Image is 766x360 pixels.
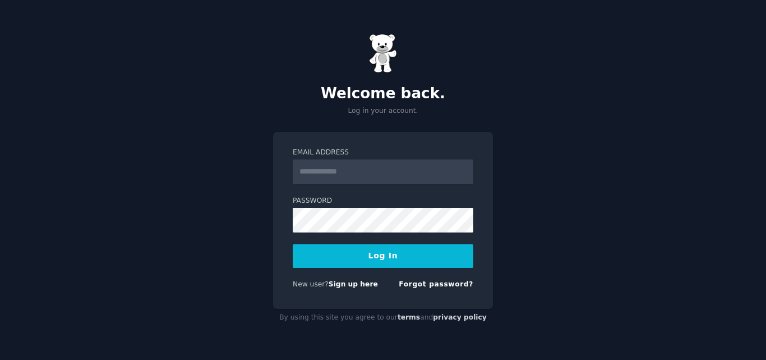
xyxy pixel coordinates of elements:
a: terms [398,313,420,321]
label: Password [293,196,473,206]
a: Forgot password? [399,280,473,288]
label: Email Address [293,148,473,158]
button: Log In [293,244,473,268]
a: Sign up here [329,280,378,288]
a: privacy policy [433,313,487,321]
img: Gummy Bear [369,34,397,73]
div: By using this site you agree to our and [273,309,493,327]
span: New user? [293,280,329,288]
h2: Welcome back. [273,85,493,103]
p: Log in your account. [273,106,493,116]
